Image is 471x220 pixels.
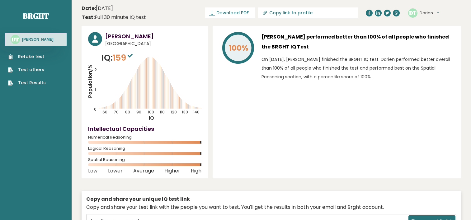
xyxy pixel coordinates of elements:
[114,109,119,115] tspan: 70
[102,109,107,115] tspan: 60
[193,109,200,115] tspan: 140
[261,32,455,52] h3: [PERSON_NAME] performed better than 100% of all people who finished the BRGHT IQ Test
[22,37,54,42] h3: [PERSON_NAME]
[149,115,154,121] tspan: IQ
[216,10,249,16] span: Download PDF
[82,5,113,12] time: [DATE]
[148,109,154,115] tspan: 100
[191,170,201,172] span: High
[8,66,46,73] a: Test others
[105,40,201,47] span: [GEOGRAPHIC_DATA]
[82,14,95,21] b: Test:
[409,9,417,16] text: DT
[82,5,96,12] b: Date:
[8,80,46,86] a: Test Results
[87,65,93,98] tspan: Population/%
[86,204,456,211] div: Copy and share your test link with the people you want to test. You'll get the results in both yo...
[88,125,201,133] h4: Intellectual Capacities
[108,170,123,172] span: Lower
[133,170,154,172] span: Average
[94,107,97,112] tspan: 0
[113,52,134,63] span: 159
[101,52,134,64] p: IQ:
[136,109,141,115] tspan: 90
[105,32,201,40] h3: [PERSON_NAME]
[261,55,455,81] p: On [DATE], [PERSON_NAME] finished the BRGHT IQ test. Darien performed better overall than 100% of...
[86,195,456,203] div: Copy and share your unique IQ test link
[160,109,165,115] tspan: 110
[88,136,201,139] span: Numerical Reasoning
[88,147,201,150] span: Logical Reasoning
[95,87,96,92] tspan: 1
[171,109,177,115] tspan: 120
[82,14,146,21] div: Full 30 minute IQ test
[23,11,49,21] a: Brght
[164,170,180,172] span: Higher
[420,10,439,16] button: Darien
[229,43,248,53] tspan: 100%
[125,109,130,115] tspan: 80
[8,53,46,60] a: Retake test
[205,7,255,18] a: Download PDF
[88,170,97,172] span: Low
[12,36,19,43] text: DT
[94,67,97,72] tspan: 2
[88,158,201,161] span: Spatial Reasoning
[182,109,188,115] tspan: 130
